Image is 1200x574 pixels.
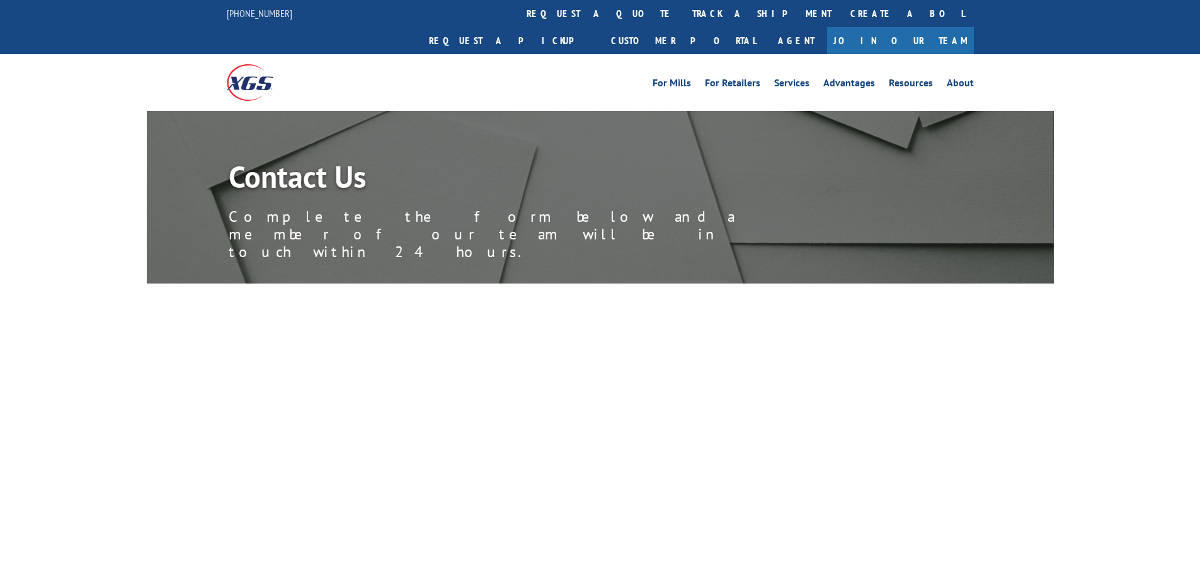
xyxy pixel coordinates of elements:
[827,27,974,54] a: Join Our Team
[765,27,827,54] a: Agent
[947,78,974,92] a: About
[602,27,765,54] a: Customer Portal
[227,7,292,20] a: [PHONE_NUMBER]
[653,78,691,92] a: For Mills
[420,27,602,54] a: Request a pickup
[229,208,796,261] p: Complete the form below and a member of our team will be in touch within 24 hours.
[889,78,933,92] a: Resources
[774,78,809,92] a: Services
[229,161,796,198] h1: Contact Us
[823,78,875,92] a: Advantages
[705,78,760,92] a: For Retailers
